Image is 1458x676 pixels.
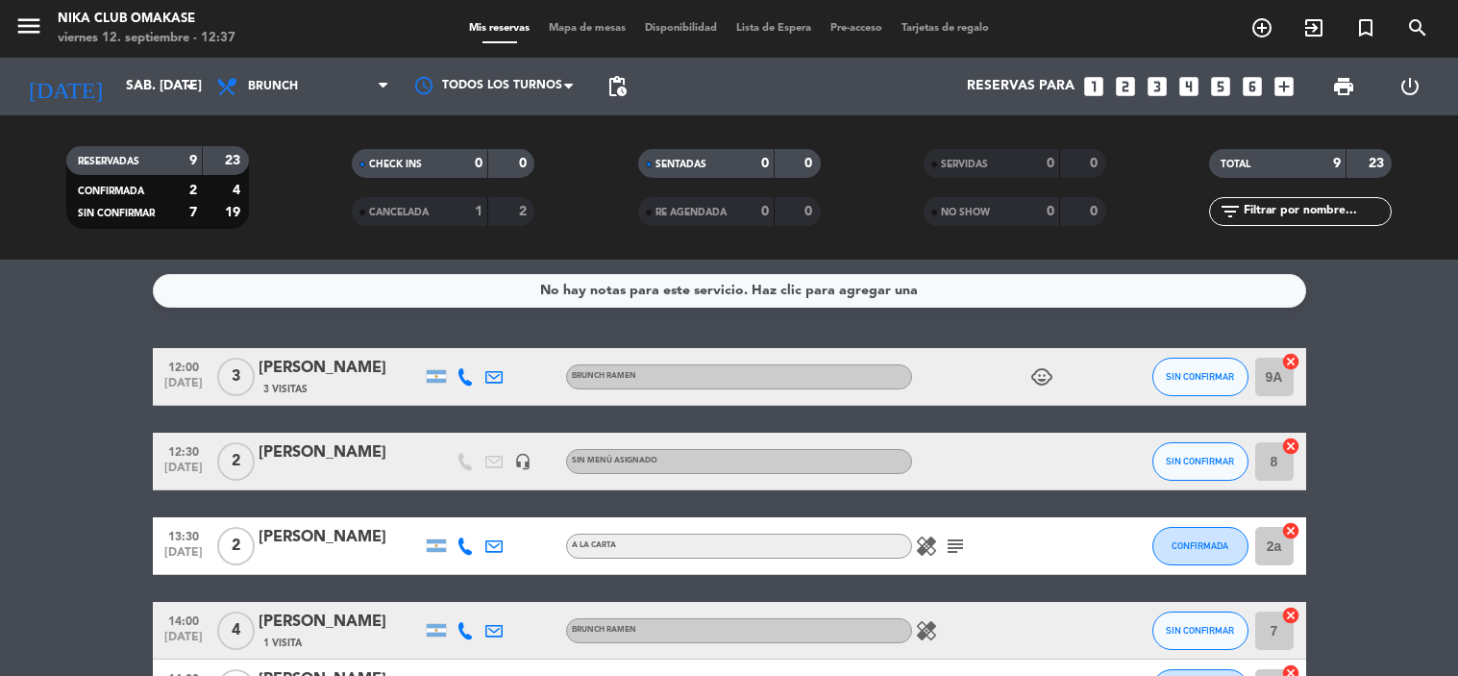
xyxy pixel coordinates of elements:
[1047,157,1054,170] strong: 0
[475,205,482,218] strong: 1
[160,609,208,631] span: 14:00
[1166,625,1234,636] span: SIN CONFIRMAR
[1332,75,1355,98] span: print
[605,75,629,98] span: pending_actions
[1242,201,1391,222] input: Filtrar por nombre...
[459,23,539,34] span: Mis reservas
[1113,74,1138,99] i: looks_two
[915,535,938,558] i: healing
[1152,442,1248,481] button: SIN CONFIRMAR
[1219,200,1242,223] i: filter_list
[1152,527,1248,565] button: CONFIRMADA
[1152,358,1248,396] button: SIN CONFIRMAR
[160,631,208,653] span: [DATE]
[1281,437,1300,456] i: cancel
[944,535,967,558] i: subject
[259,356,422,381] div: [PERSON_NAME]
[635,23,727,34] span: Disponibilidad
[519,157,531,170] strong: 0
[189,184,197,197] strong: 2
[1090,157,1101,170] strong: 0
[572,541,616,549] span: A La Carta
[233,184,244,197] strong: 4
[519,205,531,218] strong: 2
[1166,371,1234,382] span: SIN CONFIRMAR
[572,626,636,634] span: BRUNCH RAMEN
[160,546,208,568] span: [DATE]
[248,80,298,93] span: Brunch
[915,619,938,642] i: healing
[259,440,422,465] div: [PERSON_NAME]
[1406,16,1429,39] i: search
[514,453,531,470] i: headset_mic
[655,208,727,217] span: RE AGENDADA
[1281,352,1300,371] i: cancel
[572,372,636,380] span: BRUNCH RAMEN
[217,612,255,650] span: 4
[1281,521,1300,540] i: cancel
[1250,16,1273,39] i: add_circle_outline
[1369,157,1388,170] strong: 23
[941,160,988,169] span: SERVIDAS
[572,457,657,464] span: Sin menú asignado
[217,358,255,396] span: 3
[1047,205,1054,218] strong: 0
[941,208,990,217] span: NO SHOW
[1166,456,1234,466] span: SIN CONFIRMAR
[804,157,816,170] strong: 0
[1030,365,1053,388] i: child_care
[78,157,139,166] span: RESERVADAS
[225,154,244,167] strong: 23
[369,208,429,217] span: CANCELADA
[14,12,43,40] i: menu
[761,205,769,218] strong: 0
[160,355,208,377] span: 12:00
[655,160,706,169] span: SENTADAS
[1377,58,1444,115] div: LOG OUT
[1354,16,1377,39] i: turned_in_not
[1281,606,1300,625] i: cancel
[1208,74,1233,99] i: looks_5
[1145,74,1170,99] i: looks_3
[78,187,144,196] span: CONFIRMADA
[259,525,422,550] div: [PERSON_NAME]
[217,527,255,565] span: 2
[1176,74,1201,99] i: looks_4
[225,206,244,219] strong: 19
[1221,160,1250,169] span: TOTAL
[160,439,208,462] span: 12:30
[259,610,422,635] div: [PERSON_NAME]
[14,65,116,108] i: [DATE]
[369,160,422,169] span: CHECK INS
[540,280,918,302] div: No hay notas para este servicio. Haz clic para agregar una
[1152,612,1248,650] button: SIN CONFIRMAR
[475,157,482,170] strong: 0
[14,12,43,47] button: menu
[160,377,208,399] span: [DATE]
[160,524,208,546] span: 13:30
[1398,75,1421,98] i: power_settings_new
[804,205,816,218] strong: 0
[1240,74,1265,99] i: looks_6
[967,79,1075,94] span: Reservas para
[160,462,208,484] span: [DATE]
[1090,205,1101,218] strong: 0
[179,75,202,98] i: arrow_drop_down
[263,382,308,397] span: 3 Visitas
[1333,157,1341,170] strong: 9
[78,209,155,218] span: SIN CONFIRMAR
[58,10,235,29] div: Nika Club Omakase
[727,23,821,34] span: Lista de Espera
[1172,540,1228,551] span: CONFIRMADA
[217,442,255,481] span: 2
[189,206,197,219] strong: 7
[263,636,302,651] span: 1 Visita
[1272,74,1297,99] i: add_box
[1302,16,1325,39] i: exit_to_app
[189,154,197,167] strong: 9
[821,23,892,34] span: Pre-acceso
[539,23,635,34] span: Mapa de mesas
[892,23,999,34] span: Tarjetas de regalo
[761,157,769,170] strong: 0
[1081,74,1106,99] i: looks_one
